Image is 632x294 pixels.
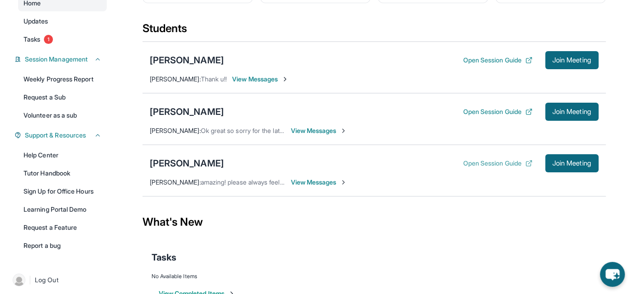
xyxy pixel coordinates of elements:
[281,76,289,83] img: Chevron-Right
[463,159,532,168] button: Open Session Guide
[29,275,31,285] span: |
[18,89,107,105] a: Request a Sub
[24,17,48,26] span: Updates
[552,109,591,114] span: Join Meeting
[340,127,347,134] img: Chevron-Right
[18,13,107,29] a: Updates
[44,35,53,44] span: 1
[18,107,107,123] a: Volunteer as a sub
[201,75,227,83] span: Thank u!!
[18,31,107,47] a: Tasks1
[463,107,532,116] button: Open Session Guide
[463,56,532,65] button: Open Session Guide
[545,154,599,172] button: Join Meeting
[150,75,201,83] span: [PERSON_NAME] :
[143,202,606,242] div: What's New
[21,55,101,64] button: Session Management
[18,183,107,199] a: Sign Up for Office Hours
[552,57,591,63] span: Join Meeting
[18,71,107,87] a: Weekly Progress Report
[25,131,86,140] span: Support & Resources
[600,262,625,287] button: chat-button
[143,21,606,41] div: Students
[9,270,107,290] a: |Log Out
[552,161,591,166] span: Join Meeting
[232,75,289,84] span: View Messages
[150,157,224,170] div: [PERSON_NAME]
[150,127,201,134] span: [PERSON_NAME] :
[291,178,347,187] span: View Messages
[201,178,402,186] span: amazing! please always feel free to reach out to me for any need at all!
[150,105,224,118] div: [PERSON_NAME]
[152,251,176,264] span: Tasks
[18,147,107,163] a: Help Center
[35,275,58,285] span: Log Out
[150,178,201,186] span: [PERSON_NAME] :
[152,273,597,280] div: No Available Items
[291,126,347,135] span: View Messages
[25,55,88,64] span: Session Management
[18,165,107,181] a: Tutor Handbook
[150,54,224,66] div: [PERSON_NAME]
[201,127,312,134] span: Ok great so sorry for the late response
[545,103,599,121] button: Join Meeting
[21,131,101,140] button: Support & Resources
[18,237,107,254] a: Report a bug
[24,35,40,44] span: Tasks
[18,201,107,218] a: Learning Portal Demo
[18,219,107,236] a: Request a Feature
[13,274,25,286] img: user-img
[340,179,347,186] img: Chevron-Right
[545,51,599,69] button: Join Meeting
